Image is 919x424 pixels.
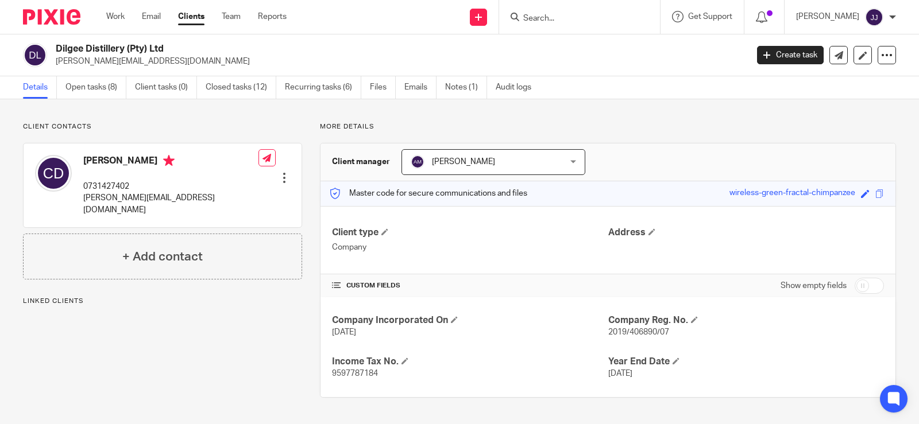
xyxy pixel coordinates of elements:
[23,122,302,131] p: Client contacts
[608,227,884,239] h4: Address
[83,181,258,192] p: 0731427402
[65,76,126,99] a: Open tasks (8)
[522,14,625,24] input: Search
[23,297,302,306] p: Linked clients
[608,328,669,336] span: 2019/406890/07
[332,281,608,290] h4: CUSTOM FIELDS
[222,11,241,22] a: Team
[332,242,608,253] p: Company
[796,11,859,22] p: [PERSON_NAME]
[608,314,884,326] h4: Company Reg. No.
[178,11,204,22] a: Clients
[332,356,608,368] h4: Income Tax No.
[329,188,527,199] p: Master code for secure communications and files
[135,76,197,99] a: Client tasks (0)
[332,369,378,378] span: 9597787184
[608,356,884,368] h4: Year End Date
[729,187,855,200] div: wireless-green-fractal-chimpanzee
[320,122,896,131] p: More details
[106,11,125,22] a: Work
[23,9,80,25] img: Pixie
[411,155,424,169] img: svg%3E
[781,280,847,291] label: Show empty fields
[258,11,287,22] a: Reports
[122,248,203,266] h4: + Add contact
[163,155,175,166] i: Primary
[688,13,732,21] span: Get Support
[23,76,57,99] a: Details
[757,46,824,64] a: Create task
[35,155,72,192] img: svg%3E
[83,155,258,169] h4: [PERSON_NAME]
[445,76,487,99] a: Notes (1)
[56,43,603,55] h2: Dilgee Distillery (Pty) Ltd
[23,43,47,67] img: svg%3E
[142,11,161,22] a: Email
[432,158,495,166] span: [PERSON_NAME]
[285,76,361,99] a: Recurring tasks (6)
[83,192,258,216] p: [PERSON_NAME][EMAIL_ADDRESS][DOMAIN_NAME]
[608,369,632,378] span: [DATE]
[332,156,390,168] h3: Client manager
[332,328,356,336] span: [DATE]
[370,76,396,99] a: Files
[56,56,740,67] p: [PERSON_NAME][EMAIL_ADDRESS][DOMAIN_NAME]
[865,8,883,26] img: svg%3E
[332,314,608,326] h4: Company Incorporated On
[206,76,276,99] a: Closed tasks (12)
[496,76,540,99] a: Audit logs
[404,76,437,99] a: Emails
[332,227,608,239] h4: Client type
